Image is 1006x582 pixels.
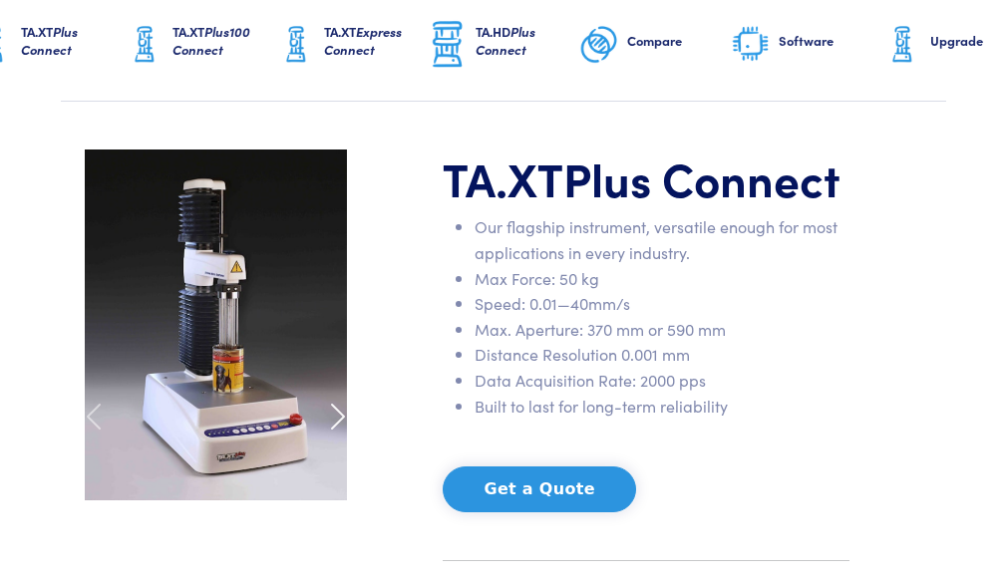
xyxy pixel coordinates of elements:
span: Plus Connect [476,22,535,59]
li: Our flagship instrument, versatile enough for most applications in every industry. [475,214,849,265]
img: compare-graphic.png [579,20,619,70]
button: Get a Quote [443,466,635,512]
li: Distance Resolution 0.001 mm [475,342,849,368]
img: carousel-ta-xt-plus-petfood.jpg [85,149,348,500]
li: Max Force: 50 kg [475,266,849,292]
img: ta-xt-graphic.png [276,20,316,70]
img: ta-hd-graphic.png [428,19,468,71]
span: Plus100 Connect [172,22,250,59]
span: Plus Connect [563,145,840,209]
span: Express Connect [324,22,402,59]
li: Data Acquisition Rate: 2000 pps [475,368,849,394]
h6: TA.XT [324,23,428,59]
li: Built to last for long-term reliability [475,394,849,420]
h6: TA.XT [21,23,125,59]
h6: Software [779,32,882,50]
h6: TA.HD [476,23,579,59]
img: ta-xt-graphic.png [882,20,922,70]
h6: Compare [627,32,731,50]
li: Speed: 0.01—40mm/s [475,291,849,317]
img: ta-xt-graphic.png [125,20,165,70]
span: Plus Connect [21,22,78,59]
h1: TA.XT [443,149,849,207]
li: Max. Aperture: 370 mm or 590 mm [475,317,849,343]
h6: TA.XT [172,23,276,59]
img: software-graphic.png [731,24,771,66]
